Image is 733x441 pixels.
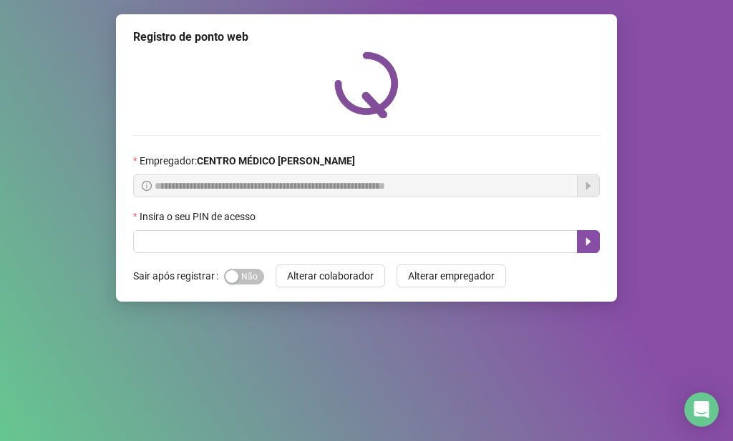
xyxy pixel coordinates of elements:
[133,29,600,46] div: Registro de ponto web
[133,264,224,287] label: Sair após registrar
[197,155,355,167] strong: CENTRO MÉDICO [PERSON_NAME]
[276,264,385,287] button: Alterar colaborador
[583,236,594,247] span: caret-right
[133,209,265,224] label: Insira o seu PIN de acesso
[287,268,374,284] span: Alterar colaborador
[408,268,495,284] span: Alterar empregador
[140,153,355,169] span: Empregador :
[334,51,399,118] img: QRPoint
[684,392,719,427] div: Open Intercom Messenger
[142,181,152,191] span: info-circle
[397,264,506,287] button: Alterar empregador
